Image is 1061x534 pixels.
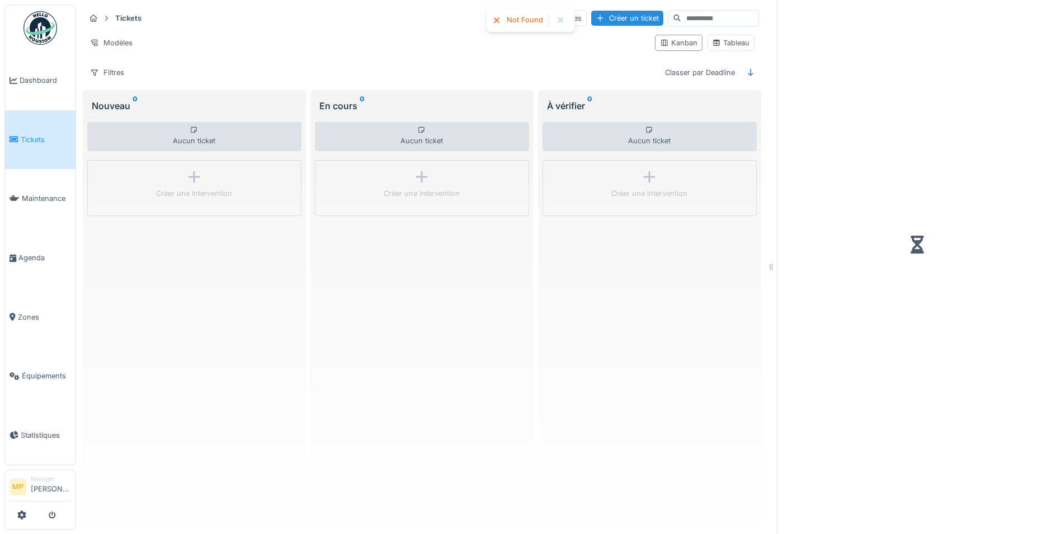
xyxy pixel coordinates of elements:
div: Aucun ticket [87,122,301,151]
div: Créer un ticket [591,11,663,26]
a: Statistiques [5,406,76,465]
div: Créer une intervention [156,188,232,199]
sup: 0 [133,99,138,113]
li: MP [10,479,26,495]
a: Équipements [5,346,76,406]
sup: 0 [587,99,592,113]
div: Modèles [85,35,138,51]
a: Agenda [5,228,76,288]
div: Créer une intervention [384,188,460,199]
div: Kanban [660,38,697,48]
div: Créer une intervention [611,188,687,199]
div: Nouveau [92,99,297,113]
div: À vérifier [547,99,752,113]
span: Agenda [18,252,71,263]
div: Classer par Deadline [660,64,740,81]
strong: Tickets [111,13,146,24]
span: Dashboard [20,75,71,86]
a: MP Manager[PERSON_NAME] [10,475,71,502]
li: [PERSON_NAME] [31,475,71,499]
span: Zones [18,312,71,322]
div: Not Found [507,16,543,25]
img: Badge_color-CXgf-gQk.svg [23,11,57,45]
a: Maintenance [5,169,76,228]
a: Tickets [5,110,76,170]
span: Équipements [22,371,71,381]
span: Tickets [21,134,71,145]
div: Aucun ticket [315,122,529,151]
a: Dashboard [5,51,76,110]
div: Aucun ticket [543,122,757,151]
div: Tableau [712,38,749,48]
div: En cours [319,99,525,113]
span: Statistiques [21,430,71,441]
a: Zones [5,287,76,346]
span: Maintenance [22,193,71,204]
sup: 0 [360,99,365,113]
div: Manager [31,475,71,483]
div: Filtres [85,64,129,81]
